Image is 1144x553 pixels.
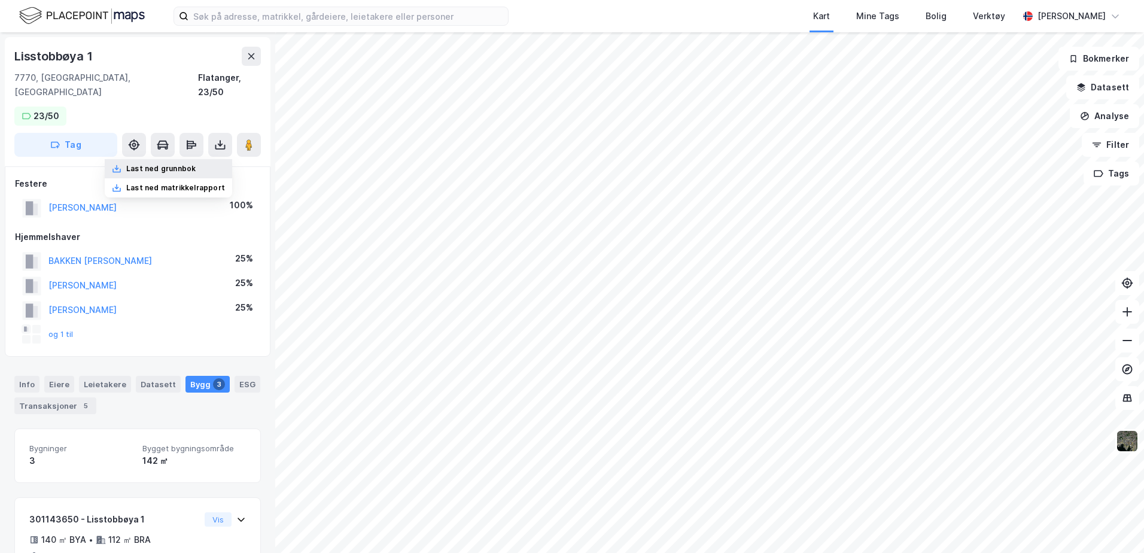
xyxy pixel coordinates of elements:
[14,71,198,99] div: 7770, [GEOGRAPHIC_DATA], [GEOGRAPHIC_DATA]
[14,376,39,393] div: Info
[126,183,225,193] div: Last ned matrikkelrapport
[14,397,96,414] div: Transaksjoner
[29,443,133,454] span: Bygninger
[14,133,117,157] button: Tag
[126,164,196,174] div: Last ned grunnbok
[230,198,253,212] div: 100%
[205,512,232,527] button: Vis
[1084,162,1139,186] button: Tags
[1084,496,1144,553] div: Kontrollprogram for chat
[136,376,181,393] div: Datasett
[1037,9,1106,23] div: [PERSON_NAME]
[142,454,246,468] div: 142 ㎡
[926,9,947,23] div: Bolig
[856,9,899,23] div: Mine Tags
[198,71,261,99] div: Flatanger, 23/50
[813,9,830,23] div: Kart
[1082,133,1139,157] button: Filter
[15,230,260,244] div: Hjemmelshaver
[235,300,253,315] div: 25%
[235,376,260,393] div: ESG
[34,109,59,123] div: 23/50
[1066,75,1139,99] button: Datasett
[973,9,1005,23] div: Verktøy
[185,376,230,393] div: Bygg
[14,47,95,66] div: Lisstobbøya 1
[188,7,508,25] input: Søk på adresse, matrikkel, gårdeiere, leietakere eller personer
[29,454,133,468] div: 3
[1070,104,1139,128] button: Analyse
[235,276,253,290] div: 25%
[1084,496,1144,553] iframe: Chat Widget
[213,378,225,390] div: 3
[15,177,260,191] div: Festere
[44,376,74,393] div: Eiere
[79,376,131,393] div: Leietakere
[89,535,93,545] div: •
[142,443,246,454] span: Bygget bygningsområde
[29,512,200,527] div: 301143650 - Lisstobbøya 1
[108,533,151,547] div: 112 ㎡ BRA
[41,533,86,547] div: 140 ㎡ BYA
[19,5,145,26] img: logo.f888ab2527a4732fd821a326f86c7f29.svg
[80,400,92,412] div: 5
[1116,430,1139,452] img: 9k=
[1058,47,1139,71] button: Bokmerker
[235,251,253,266] div: 25%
